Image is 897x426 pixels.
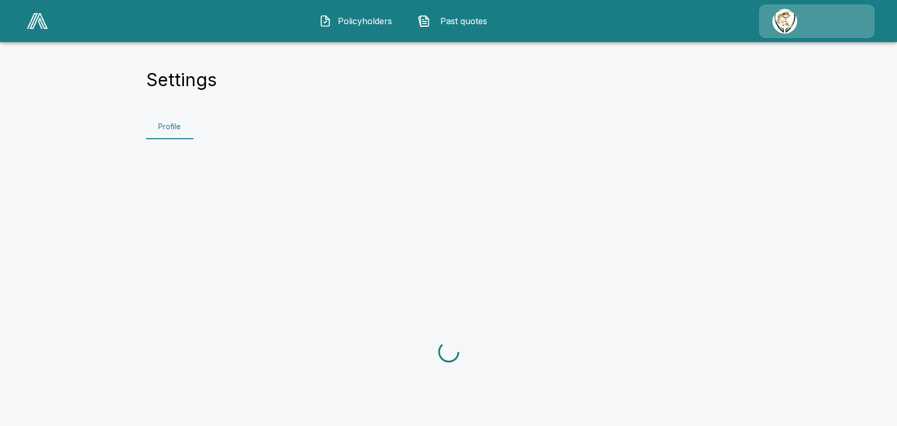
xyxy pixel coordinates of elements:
[435,15,492,27] span: Past quotes
[146,114,193,139] a: Profile
[27,13,48,29] img: AA Logo
[410,7,500,35] button: Past quotes IconPast quotes
[418,15,430,27] img: Past quotes Icon
[319,15,332,27] img: Policyholders Icon
[146,69,217,91] h4: Settings
[336,15,394,27] span: Policyholders
[146,114,751,139] div: Settings Tabs
[311,7,401,35] button: Policyholders IconPolicyholders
